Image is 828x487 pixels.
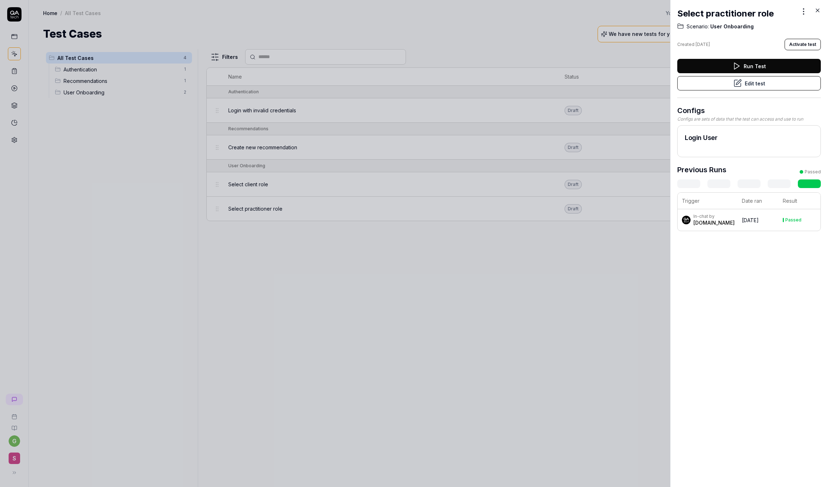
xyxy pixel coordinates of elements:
div: Configs are sets of data that the test can access and use to run [677,116,821,122]
div: [DOMAIN_NAME] [693,219,735,226]
div: In-chat by [693,214,735,219]
img: 7ccf6c19-61ad-4a6c-8811-018b02a1b829.jpg [682,216,691,224]
button: Activate test [785,39,821,50]
button: Edit test [677,76,821,90]
h3: Previous Runs [677,164,726,175]
h3: Configs [677,105,821,116]
time: [DATE] [696,42,710,47]
div: Passed [805,169,821,175]
button: Run Test [677,59,821,73]
span: User Onboarding [709,23,754,30]
th: Date ran [738,193,778,209]
h2: Login User [685,133,813,142]
time: [DATE] [742,217,759,223]
span: Scenario: [687,23,709,30]
div: Created [677,41,710,48]
th: Trigger [678,193,738,209]
div: Passed [785,218,801,222]
h2: Select practitioner role [677,7,774,20]
th: Result [778,193,820,209]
